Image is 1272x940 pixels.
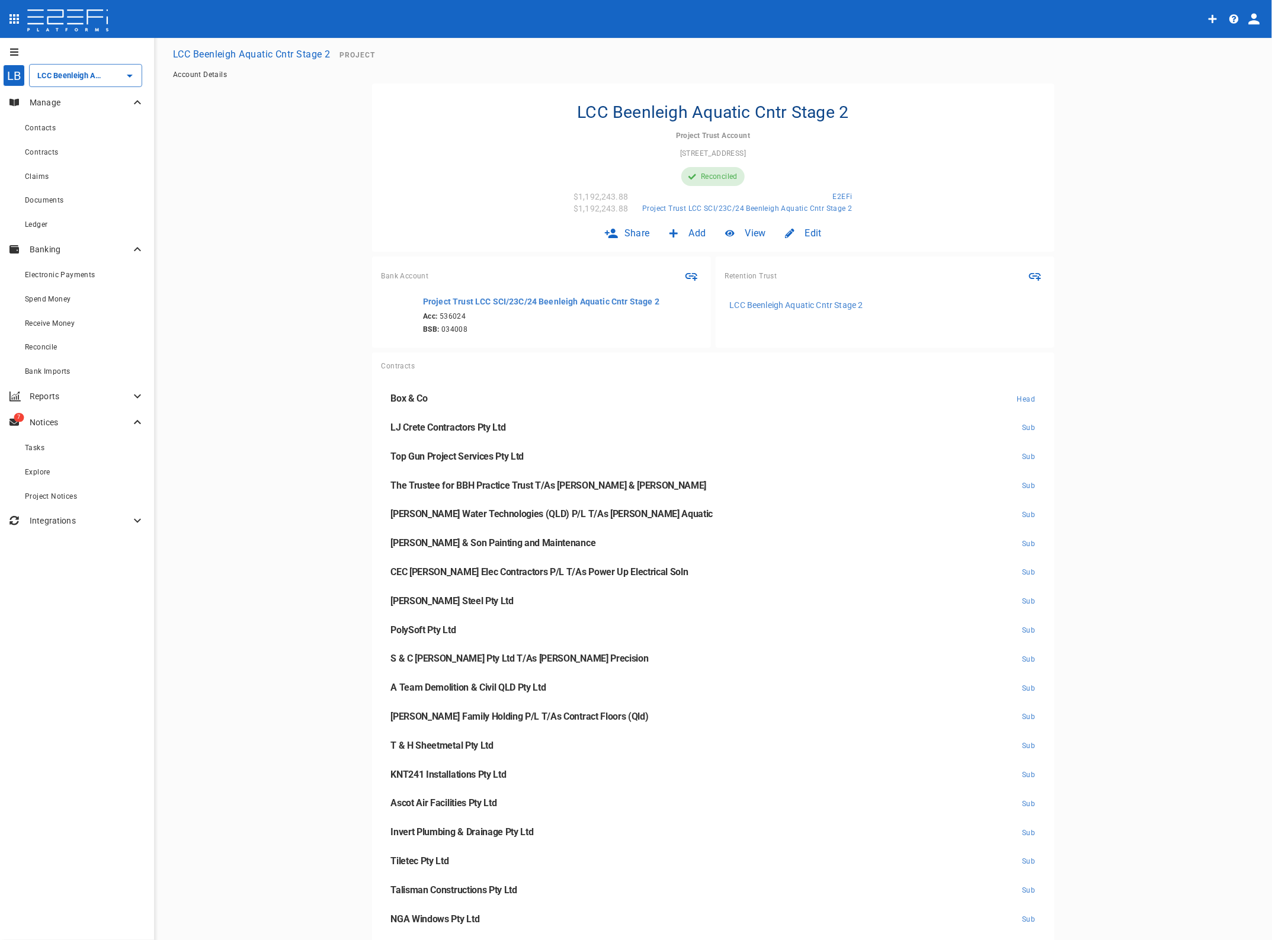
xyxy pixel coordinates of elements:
span: Sub [1022,886,1035,894]
div: LB [3,65,25,86]
span: NGA Windows Pty Ltd [391,913,480,925]
span: 034008 [423,325,659,333]
span: Add [689,226,706,240]
a: The Trustee for BBH Practice Trust T/As [PERSON_NAME] & [PERSON_NAME]Sub [382,471,1045,501]
span: Ledger [25,220,47,229]
div: Share [595,219,659,247]
span: Project [340,51,376,59]
h4: LCC Beenleigh Aquatic Cntr Stage 2 [577,102,848,122]
span: Contracts [25,148,59,156]
div: View [716,219,776,247]
span: Sub [1022,771,1035,779]
span: Reconcile [25,343,57,351]
span: Sub [1022,626,1035,634]
span: Sub [1022,742,1035,750]
span: Box & Co [391,393,428,404]
span: Documents [25,196,64,204]
a: S & C [PERSON_NAME] Pty Ltd T/As [PERSON_NAME] PrecisionSub [382,644,1045,673]
a: A Team Demolition & Civil QLD Pty LtdSub [382,673,1045,702]
button: Link RTA [1025,266,1045,286]
span: Electronic Payments [25,271,95,279]
span: Project Trust Account [676,131,750,140]
span: Sub [1022,482,1035,490]
span: Explore [25,468,50,476]
span: Connect Bank Feed [681,266,701,286]
div: Add [659,219,716,247]
a: Account Details [173,70,227,79]
p: Notices [30,416,130,428]
a: PolySoft Pty LtdSub [382,616,1045,645]
span: Reconciled [701,172,738,181]
span: Top Gun Project Services Pty Ltd [391,451,524,462]
p: $1,192,243.88 [573,191,628,203]
div: Edit [776,219,831,247]
span: The Trustee for BBH Practice Trust T/As [PERSON_NAME] & [PERSON_NAME] [391,480,707,491]
a: Talisman Constructions Pty LtdSub [382,876,1045,905]
span: Talisman Constructions Pty Ltd [391,884,517,896]
span: Contracts [382,362,415,370]
span: CEC [PERSON_NAME] Elec Contractors P/L T/As Power Up Electrical Soln [391,566,688,578]
span: Project Notices [25,492,77,501]
a: Tiletec Pty LtdSub [382,847,1045,876]
span: Sub [1022,424,1035,432]
span: Sub [1022,684,1035,692]
span: Sub [1022,857,1035,865]
a: T & H Sheetmetal Pty LtdSub [382,732,1045,761]
a: [PERSON_NAME] & Son Painting and MaintenanceSub [382,529,1045,558]
span: Sub [1022,568,1035,576]
a: KNT241 Installations Pty LtdSub [382,761,1045,790]
b: Acc: [423,312,438,320]
a: LCC Beenleigh Aquatic Cntr Stage 2 [725,296,1045,315]
span: Spend Money [25,295,71,303]
span: Share [624,226,650,240]
span: Sub [1022,511,1035,519]
span: A Team Demolition & Civil QLD Pty Ltd [391,682,546,693]
p: Integrations [30,515,130,527]
p: Project Trust LCC SCI/23C/24 Beenleigh Aquatic Cntr Stage 2 [423,296,659,307]
b: BSB: [423,325,440,333]
span: Bank Imports [25,367,71,376]
span: Invert Plumbing & Drainage Pty Ltd [391,826,534,838]
a: CEC [PERSON_NAME] Elec Contractors P/L T/As Power Up Electrical SolnSub [382,558,1045,587]
a: Box & CoHead [382,384,1045,413]
span: [PERSON_NAME] & Son Painting and Maintenance [391,537,596,548]
span: LJ Crete Contractors Pty Ltd [391,422,506,433]
p: LCC Beenleigh Aquatic Cntr Stage 2 [730,299,863,311]
span: 7 [14,413,24,422]
span: Bank Account [382,272,429,280]
span: S & C [PERSON_NAME] Pty Ltd T/As [PERSON_NAME] Precision [391,653,649,664]
button: Open [121,68,138,84]
p: $1,192,243.88 [573,203,628,214]
span: [PERSON_NAME] Water Technologies (QLD) P/L T/As [PERSON_NAME] Aquatic [391,508,713,519]
a: [PERSON_NAME] Steel Pty LtdSub [382,587,1045,616]
span: [PERSON_NAME] Steel Pty Ltd [391,595,514,607]
span: Sub [1022,800,1035,808]
span: Sub [1022,540,1035,548]
a: LJ Crete Contractors Pty LtdSub [382,413,1045,442]
span: KNT241 Installations Pty Ltd [391,769,507,780]
span: Retention Trust [725,272,777,280]
a: Ascot Air Facilities Pty LtdSub [382,789,1045,818]
a: NGA Windows Pty LtdSub [382,905,1045,934]
span: Tasks [25,444,44,452]
span: Sub [1022,915,1035,923]
span: Sub [1022,655,1035,663]
span: Sub [1022,713,1035,721]
span: 536024 [423,312,659,320]
input: LCC Beenleigh Aquatic Cntr Stage 2 [34,69,104,82]
span: Contacts [25,124,56,132]
span: Project Trust LCC SCI/23C/24 Beenleigh Aquatic Cntr Stage 2 [642,204,853,213]
span: PolySoft Pty Ltd [391,624,456,636]
span: Sub [1022,829,1035,837]
span: View [745,226,766,240]
span: Sub [1022,597,1035,605]
span: Edit [805,226,822,240]
span: Tiletec Pty Ltd [391,855,449,867]
button: LCC Beenleigh Aquatic Cntr Stage 2 [168,43,335,66]
span: [STREET_ADDRESS] [680,149,746,158]
span: Sub [1022,453,1035,461]
span: Claims [25,172,49,181]
p: Reports [30,390,130,402]
a: Top Gun Project Services Pty LtdSub [382,442,1045,471]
